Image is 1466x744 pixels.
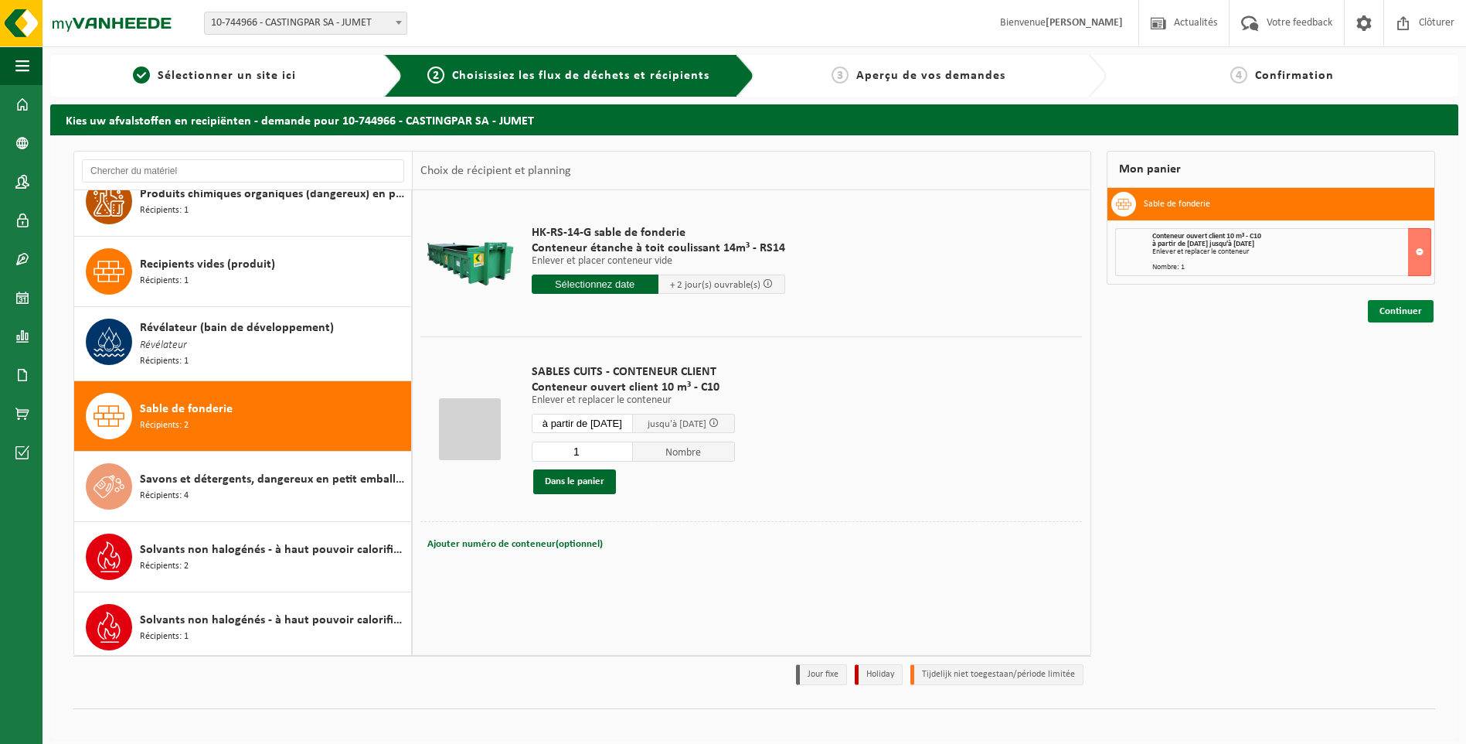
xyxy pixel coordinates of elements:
[1107,151,1436,188] div: Mon panier
[633,442,735,462] span: Nombre
[426,534,604,555] button: Ajouter numéro de conteneur(optionnel)
[532,275,658,294] input: Sélectionnez date
[158,70,296,82] span: Sélectionner un site ici
[855,664,903,685] li: Holiday
[140,185,407,203] span: Produits chimiques organiques (dangereux) en petit emballage
[532,380,735,395] span: Conteneur ouvert client 10 m³ - C10
[532,241,785,256] span: Conteneur étanche à toit coulissant 14m³ - RS14
[140,541,407,559] span: Solvants non halogénés - à haut pouvoir calorifique en fût 200L
[648,419,706,429] span: jusqu'à [DATE]
[74,522,412,592] button: Solvants non halogénés - à haut pouvoir calorifique en fût 200L Récipients: 2
[452,70,709,82] span: Choisissiez les flux de déchets et récipients
[74,452,412,522] button: Savons et détergents, dangereux en petit emballage Récipients: 4
[133,67,150,84] span: 1
[670,280,760,290] span: + 2 jour(s) ouvrable(s)
[82,159,404,183] input: Chercher du matériel
[140,418,189,433] span: Récipients: 2
[140,400,233,418] span: Sable de fonderie
[140,611,407,630] span: Solvants non halogénés - à haut pouvoir calorifique en IBC
[74,592,412,662] button: Solvants non halogénés - à haut pouvoir calorifique en IBC Récipients: 1
[140,489,189,503] span: Récipients: 4
[832,67,849,84] span: 3
[1152,232,1261,241] span: Conteneur ouvert client 10 m³ - C10
[1368,300,1434,323] a: Continuer
[140,630,189,644] span: Récipients: 1
[58,67,372,85] a: 1Sélectionner un site ici
[532,256,785,267] p: Enlever et placer conteneur vide
[140,203,189,218] span: Récipients: 1
[140,255,275,274] span: Recipients vides (produit)
[427,67,444,84] span: 2
[140,470,407,489] span: Savons et détergents, dangereux en petit emballage
[140,319,334,337] span: Révélateur (bain de développement)
[533,469,616,494] button: Dans le panier
[796,664,847,685] li: Jour fixe
[427,539,603,549] span: Ajouter numéro de conteneur(optionnel)
[1152,264,1431,271] div: Nombre: 1
[532,364,735,380] span: SABLES CUITS - CONTENEUR CLIENT
[1144,192,1210,217] h3: Sable de fonderie
[50,104,1458,135] h2: Kies uw afvalstoffen en recipiënten - demande pour 10-744966 - CASTINGPAR SA - JUMET
[1152,240,1254,248] strong: à partir de [DATE] jusqu'à [DATE]
[532,225,785,241] span: HK-RS-14-G sable de fonderie
[74,381,412,452] button: Sable de fonderie Récipients: 2
[856,70,1005,82] span: Aperçu de vos demandes
[140,354,189,369] span: Récipients: 1
[910,664,1083,685] li: Tijdelijk niet toegestaan/période limitée
[1230,67,1247,84] span: 4
[140,274,189,288] span: Récipients: 1
[74,307,412,381] button: Révélateur (bain de développement) Révélateur Récipients: 1
[1152,248,1431,256] div: Enlever et replacer le conteneur
[140,337,187,354] span: Révélateur
[532,395,735,406] p: Enlever et replacer le conteneur
[532,414,634,433] input: Sélectionnez date
[74,237,412,307] button: Recipients vides (produit) Récipients: 1
[1046,17,1123,29] strong: [PERSON_NAME]
[1255,70,1334,82] span: Confirmation
[140,559,189,574] span: Récipients: 2
[204,12,407,35] span: 10-744966 - CASTINGPAR SA - JUMET
[413,152,579,190] div: Choix de récipient et planning
[74,166,412,237] button: Produits chimiques organiques (dangereux) en petit emballage Récipients: 1
[205,12,406,34] span: 10-744966 - CASTINGPAR SA - JUMET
